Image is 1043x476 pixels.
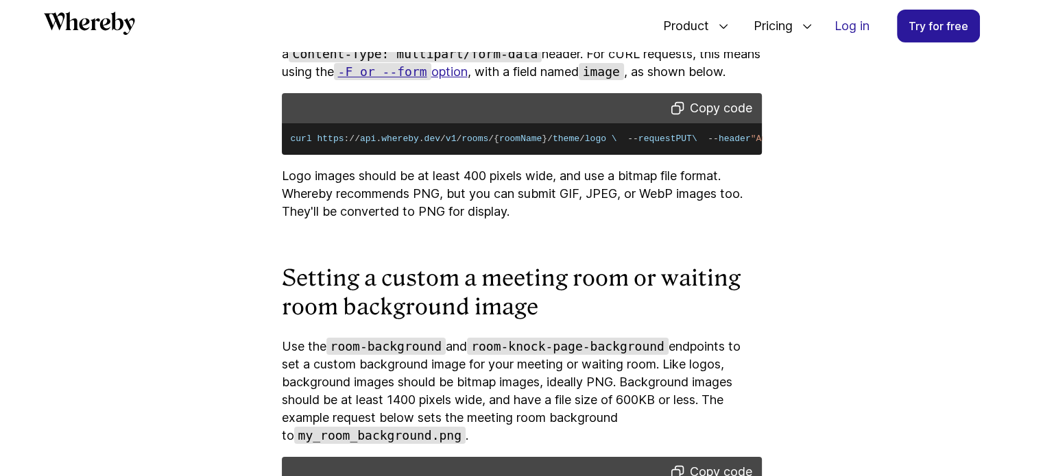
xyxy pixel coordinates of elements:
span: \ [692,134,697,144]
span: whereby [381,134,419,144]
a: -F or --formoption [334,64,468,79]
span: header [719,134,751,144]
span: Product [649,3,712,49]
code: -F or --form [334,63,431,80]
span: / [579,134,585,144]
span: / [488,134,494,144]
a: Try for free [897,10,980,42]
span: request [638,134,676,144]
code: my_room_background.png [294,427,466,444]
code: image [579,63,624,80]
span: curl https [291,134,344,144]
span: / [355,134,360,144]
span: rooms [461,134,488,144]
p: Logo images should be at least 400 pixels wide, and use a bitmap file format. Whereby recommends ... [282,167,762,221]
span: { [494,134,499,144]
a: Log in [824,10,880,42]
span: . [419,134,424,144]
span: dev [424,134,440,144]
span: logo \ [585,134,617,144]
span: . [376,134,381,144]
code: room-background [326,338,446,355]
code: Content-Type: multipart/form-data [289,45,542,62]
span: / [547,134,553,144]
span: / [349,134,355,144]
span: "Authorization: Bearer $WHEREBY_API_KEY" [751,134,965,144]
span: / [440,134,446,144]
p: Use the and endpoints to set a custom background image for your meeting or waiting room. Like log... [282,338,762,444]
span: -- [708,134,719,144]
span: / [456,134,461,144]
span: } [542,134,547,144]
span: theme [553,134,579,144]
a: Whereby [44,12,135,40]
code: room-knock-page-background [467,338,669,355]
span: PUT [675,134,691,144]
span: : [344,134,350,144]
span: api [360,134,376,144]
span: v1 [446,134,457,144]
span: -- [627,134,638,144]
span: roomName [499,134,542,144]
button: Copy code [667,99,756,118]
svg: Whereby [44,12,135,35]
strong: Setting a custom a meeting room or waiting room background image [282,265,741,320]
span: Pricing [740,3,796,49]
